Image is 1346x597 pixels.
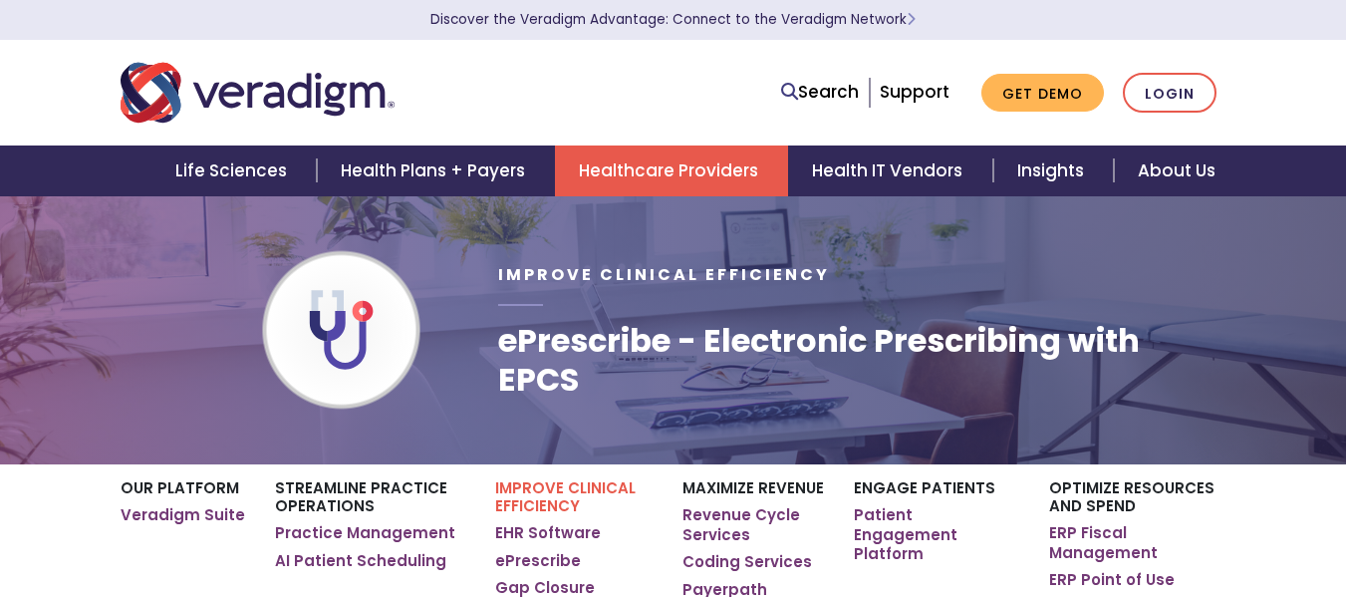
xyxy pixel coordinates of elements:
[121,60,395,126] img: Veradigm logo
[317,146,555,196] a: Health Plans + Payers
[430,10,916,29] a: Discover the Veradigm Advantage: Connect to the Veradigm NetworkLearn More
[275,523,455,543] a: Practice Management
[498,263,830,286] span: Improve Clinical Efficiency
[993,146,1114,196] a: Insights
[555,146,788,196] a: Healthcare Providers
[1049,570,1175,590] a: ERP Point of Use
[907,10,916,29] span: Learn More
[151,146,317,196] a: Life Sciences
[1049,523,1225,562] a: ERP Fiscal Management
[781,79,859,106] a: Search
[495,523,601,543] a: EHR Software
[498,322,1225,399] h1: ePrescribe - Electronic Prescribing with EPCS
[682,552,812,572] a: Coding Services
[1114,146,1239,196] a: About Us
[495,551,581,571] a: ePrescribe
[854,505,1019,564] a: Patient Engagement Platform
[682,505,824,544] a: Revenue Cycle Services
[981,74,1104,113] a: Get Demo
[880,80,949,104] a: Support
[788,146,992,196] a: Health IT Vendors
[275,551,446,571] a: AI Patient Scheduling
[121,505,245,525] a: Veradigm Suite
[1123,73,1216,114] a: Login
